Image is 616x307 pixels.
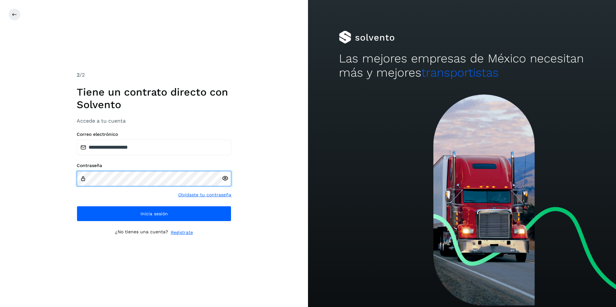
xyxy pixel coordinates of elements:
a: Olvidaste tu contraseña [178,191,231,198]
label: Correo electrónico [77,132,231,137]
a: Regístrate [171,229,193,236]
span: Inicia sesión [140,211,168,216]
h1: Tiene un contrato directo con Solvento [77,86,231,111]
span: transportistas [421,66,499,79]
button: Inicia sesión [77,206,231,221]
h3: Accede a tu cuenta [77,118,231,124]
h2: Las mejores empresas de México necesitan más y mejores [339,51,585,80]
div: /2 [77,71,231,79]
label: Contraseña [77,163,231,168]
span: 2 [77,72,80,78]
p: ¿No tienes una cuenta? [115,229,168,236]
